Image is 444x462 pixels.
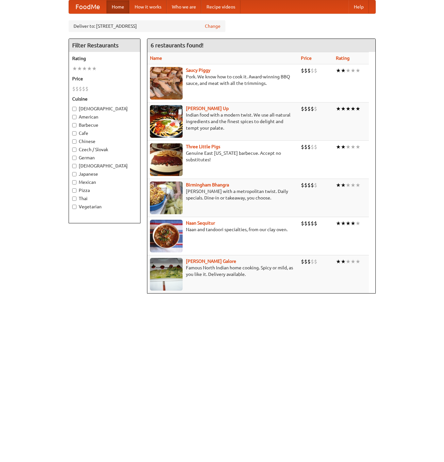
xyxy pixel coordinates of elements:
li: $ [311,67,314,74]
a: Who we are [167,0,201,13]
li: ★ [341,258,346,265]
li: ★ [341,67,346,74]
li: ★ [336,105,341,112]
p: Naan and tandoori specialties, from our clay oven. [150,226,296,233]
p: Indian food with a modern twist. We use all-natural ingredients and the finest spices to delight ... [150,112,296,131]
ng-pluralize: 6 restaurants found! [151,42,204,48]
a: Name [150,56,162,61]
label: Barbecue [72,122,137,128]
li: ★ [355,105,360,112]
li: ★ [336,67,341,74]
h5: Rating [72,55,137,62]
label: [DEMOGRAPHIC_DATA] [72,105,137,112]
li: ★ [336,220,341,227]
li: ★ [82,65,87,72]
a: Help [349,0,369,13]
input: Thai [72,197,76,201]
li: ★ [355,143,360,151]
li: $ [304,220,307,227]
a: How it works [129,0,167,13]
img: curryup.jpg [150,105,183,138]
img: naansequitur.jpg [150,220,183,252]
li: $ [307,220,311,227]
label: Thai [72,195,137,202]
li: $ [301,258,304,265]
li: ★ [355,220,360,227]
a: Birmingham Bhangra [186,182,229,187]
li: ★ [355,258,360,265]
a: Price [301,56,312,61]
li: ★ [346,220,351,227]
a: [PERSON_NAME] Up [186,106,229,111]
li: ★ [92,65,97,72]
li: ★ [351,182,355,189]
li: ★ [341,220,346,227]
li: ★ [336,143,341,151]
a: Three Little Pigs [186,144,220,149]
li: $ [301,182,304,189]
li: $ [75,85,79,92]
input: Barbecue [72,123,76,127]
li: $ [301,67,304,74]
h5: Cuisine [72,96,137,102]
li: $ [304,143,307,151]
li: ★ [341,182,346,189]
p: Pork. We know how to cook it. Award-winning BBQ sauce, and meat with all the trimmings. [150,73,296,87]
li: ★ [351,258,355,265]
li: $ [314,67,317,74]
li: $ [304,258,307,265]
img: saucy.jpg [150,67,183,100]
li: ★ [72,65,77,72]
li: $ [82,85,85,92]
li: $ [314,220,317,227]
img: bhangra.jpg [150,182,183,214]
input: Vegetarian [72,205,76,209]
li: $ [311,143,314,151]
li: ★ [341,143,346,151]
img: littlepigs.jpg [150,143,183,176]
input: [DEMOGRAPHIC_DATA] [72,107,76,111]
li: $ [307,182,311,189]
label: German [72,154,137,161]
li: ★ [346,182,351,189]
p: [PERSON_NAME] with a metropolitan twist. Daily specials. Dine-in or takeaway, you choose. [150,188,296,201]
li: ★ [351,67,355,74]
h5: Price [72,75,137,82]
li: ★ [346,258,351,265]
li: $ [311,182,314,189]
li: ★ [341,105,346,112]
li: $ [79,85,82,92]
label: American [72,114,137,120]
a: Home [107,0,129,13]
li: ★ [346,143,351,151]
label: Pizza [72,187,137,194]
a: [PERSON_NAME] Galore [186,259,236,264]
li: ★ [351,105,355,112]
label: Cafe [72,130,137,136]
li: $ [314,105,317,112]
li: ★ [351,220,355,227]
li: ★ [346,105,351,112]
li: $ [301,220,304,227]
a: Change [205,23,221,29]
input: Pizza [72,188,76,193]
li: ★ [355,182,360,189]
li: $ [301,143,304,151]
a: Naan Sequitur [186,220,215,226]
li: $ [311,220,314,227]
li: $ [314,258,317,265]
p: Famous North Indian home cooking. Spicy or mild, as you like it. Delivery available. [150,264,296,278]
input: Czech / Slovak [72,148,76,152]
label: Japanese [72,171,137,177]
li: $ [311,105,314,112]
li: $ [307,143,311,151]
input: Chinese [72,139,76,144]
a: Saucy Piggy [186,68,210,73]
li: $ [314,182,317,189]
label: Mexican [72,179,137,185]
input: Cafe [72,131,76,135]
